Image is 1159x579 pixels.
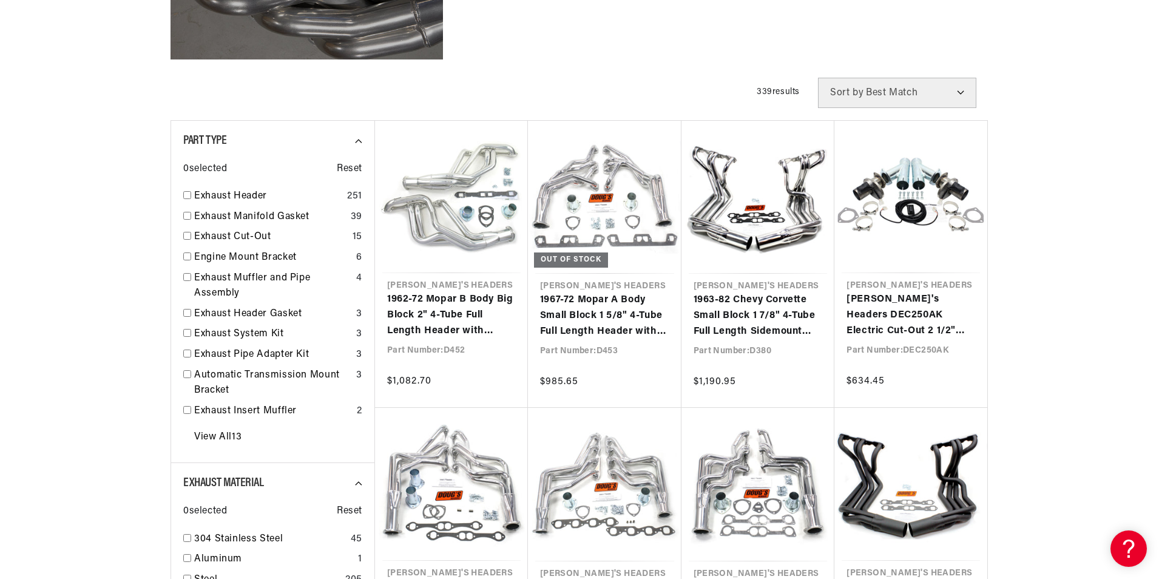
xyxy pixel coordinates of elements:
a: 1963-82 Chevy Corvette Small Block 1 7/8" 4-Tube Full Length Sidemount Header with Metallic Ceram... [694,293,823,339]
span: Reset [337,161,362,177]
a: 1967-72 Mopar A Body Small Block 1 5/8" 4-Tube Full Length Header with Metallic Ceramic Coating [540,293,669,339]
div: 4 [356,271,362,286]
a: 1962-72 Mopar B Body Big Block 2" 4-Tube Full Length Header with Metallic Ceramic Coating [387,292,516,339]
span: Reset [337,504,362,520]
a: Exhaust Header Gasket [194,306,351,322]
a: Exhaust Muffler and Pipe Assembly [194,271,351,302]
span: Sort by [830,88,863,98]
a: Exhaust Insert Muffler [194,404,352,419]
div: 1 [358,552,362,567]
a: Aluminum [194,552,353,567]
div: 2 [357,404,362,419]
span: 0 selected [183,504,227,520]
a: Engine Mount Bracket [194,250,351,266]
div: 39 [351,209,362,225]
select: Sort by [818,78,976,108]
div: 3 [356,368,362,384]
a: View All 13 [194,430,242,445]
a: 304 Stainless Steel [194,532,346,547]
div: 3 [356,306,362,322]
a: Exhaust Cut-Out [194,229,348,245]
span: Part Type [183,135,226,147]
div: 45 [351,532,362,547]
span: 339 results [757,87,800,96]
div: 6 [356,250,362,266]
div: 15 [353,229,362,245]
a: Exhaust System Kit [194,327,351,342]
div: 3 [356,347,362,363]
a: Exhaust Header [194,189,342,205]
a: Automatic Transmission Mount Bracket [194,368,351,399]
div: 3 [356,327,362,342]
div: 251 [347,189,362,205]
span: Exhaust Material [183,477,264,489]
a: Exhaust Pipe Adapter Kit [194,347,351,363]
span: 0 selected [183,161,227,177]
a: [PERSON_NAME]'s Headers DEC250AK Electric Cut-Out 2 1/2" Pair with Hook-Up Kit [846,292,975,339]
a: Exhaust Manifold Gasket [194,209,346,225]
